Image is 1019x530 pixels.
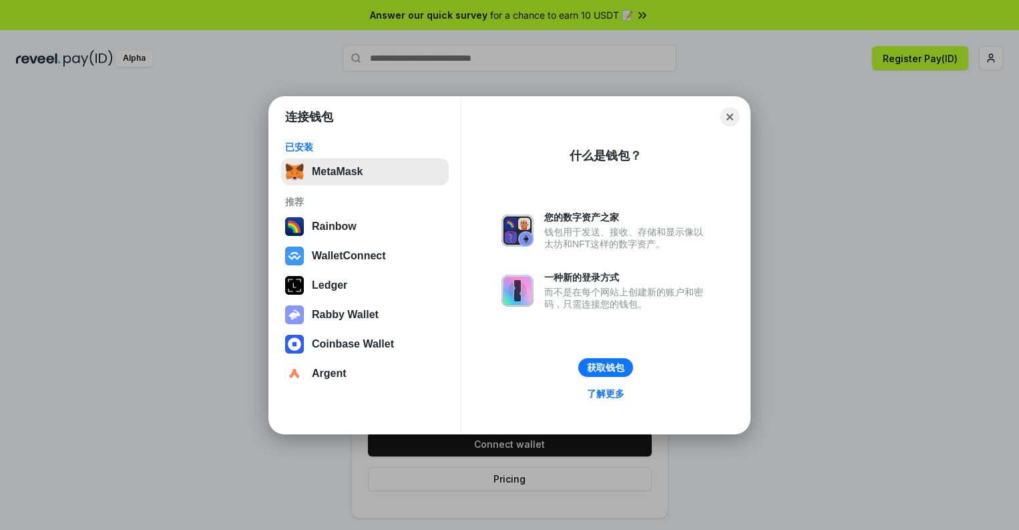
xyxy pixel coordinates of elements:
div: 已安装 [285,141,445,153]
button: MetaMask [281,158,449,185]
div: 一种新的登录方式 [544,271,710,283]
img: svg+xml,%3Csvg%20fill%3D%22none%22%20height%3D%2233%22%20viewBox%3D%220%200%2035%2033%22%20width%... [285,162,304,181]
div: 了解更多 [587,388,624,400]
div: 推荐 [285,196,445,208]
div: Argent [312,368,347,380]
div: WalletConnect [312,250,386,262]
img: svg+xml,%3Csvg%20width%3D%2228%22%20height%3D%2228%22%20viewBox%3D%220%200%2028%2028%22%20fill%3D... [285,335,304,354]
div: 获取钱包 [587,362,624,374]
button: 获取钱包 [578,358,633,377]
a: 了解更多 [579,385,632,402]
div: Coinbase Wallet [312,338,394,350]
img: svg+xml,%3Csvg%20xmlns%3D%22http%3A%2F%2Fwww.w3.org%2F2000%2Fsvg%22%20fill%3D%22none%22%20viewBox... [285,305,304,324]
img: svg+xml,%3Csvg%20width%3D%2228%22%20height%3D%2228%22%20viewBox%3D%220%200%2028%2028%22%20fill%3D... [285,247,304,265]
button: Coinbase Wallet [281,331,449,358]
div: 钱包用于发送、接收、存储和显示像以太坊和NFT这样的数字资产。 [544,226,710,250]
img: svg+xml,%3Csvg%20width%3D%2228%22%20height%3D%2228%22%20viewBox%3D%220%200%2028%2028%22%20fill%3D... [285,364,304,383]
div: Rabby Wallet [312,309,379,321]
button: Ledger [281,272,449,299]
img: svg+xml,%3Csvg%20xmlns%3D%22http%3A%2F%2Fwww.w3.org%2F2000%2Fsvg%22%20fill%3D%22none%22%20viewBox... [501,275,534,307]
button: WalletConnect [281,243,449,269]
button: Close [721,108,739,126]
div: Ledger [312,279,347,291]
img: svg+xml,%3Csvg%20width%3D%22120%22%20height%3D%22120%22%20viewBox%3D%220%200%20120%20120%22%20fil... [285,217,304,236]
div: MetaMask [312,166,363,178]
img: svg+xml,%3Csvg%20xmlns%3D%22http%3A%2F%2Fwww.w3.org%2F2000%2Fsvg%22%20width%3D%2228%22%20height%3... [285,276,304,295]
button: Rabby Wallet [281,301,449,328]
div: Rainbow [312,221,357,233]
img: svg+xml,%3Csvg%20xmlns%3D%22http%3A%2F%2Fwww.w3.org%2F2000%2Fsvg%22%20fill%3D%22none%22%20viewBox... [501,215,534,247]
div: 什么是钱包？ [570,148,642,164]
button: Rainbow [281,213,449,240]
h1: 连接钱包 [285,109,333,125]
div: 而不是在每个网站上创建新的账户和密码，只需连接您的钱包。 [544,286,710,310]
button: Argent [281,360,449,387]
div: 您的数字资产之家 [544,211,710,223]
